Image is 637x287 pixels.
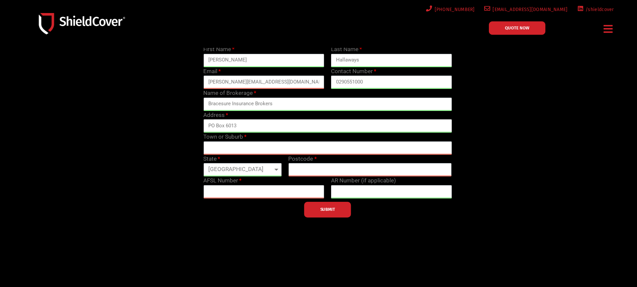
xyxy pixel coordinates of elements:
[483,5,568,14] a: [EMAIL_ADDRESS][DOMAIN_NAME]
[288,155,316,163] label: Postcode
[203,45,234,54] label: First Name
[425,5,475,14] a: [PHONE_NUMBER]
[203,176,241,185] label: AFSL Number
[203,155,220,163] label: State
[304,202,351,218] button: SUBMIT
[432,5,475,14] span: [PHONE_NUMBER]
[203,89,256,98] label: Name of Brokerage
[505,26,529,30] span: QUOTE NOW
[583,5,614,14] span: /shieldcover
[39,13,125,34] img: Shield-Cover-Underwriting-Australia-logo-full
[331,45,362,54] label: Last Name
[203,111,228,120] label: Address
[576,5,614,14] a: /shieldcover
[489,21,545,35] a: QUOTE NOW
[601,21,616,37] div: Menu Toggle
[320,209,335,210] span: SUBMIT
[490,5,567,14] span: [EMAIL_ADDRESS][DOMAIN_NAME]
[203,67,221,76] label: Email
[331,67,376,76] label: Contact Number
[331,176,396,185] label: AR Number (if applicable)
[203,133,246,141] label: Town or Suburb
